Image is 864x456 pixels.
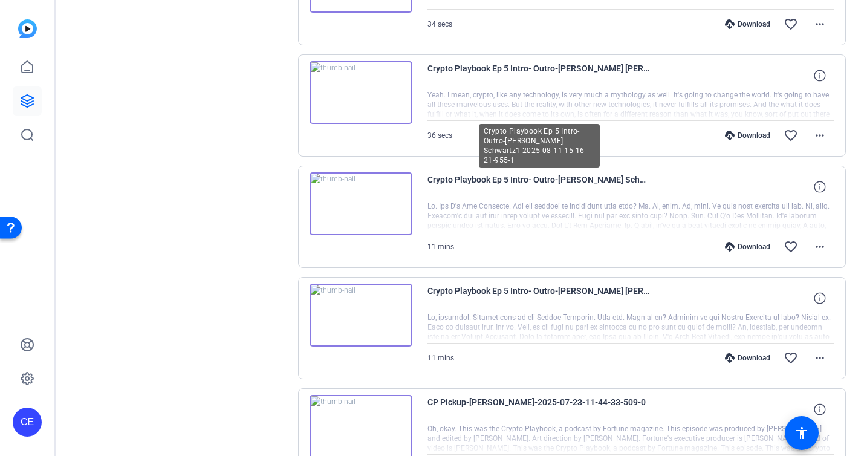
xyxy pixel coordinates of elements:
[427,354,454,362] span: 11 mins
[427,395,651,424] span: CP Pickup-[PERSON_NAME]-2025-07-23-11-44-33-509-0
[427,20,452,28] span: 34 secs
[719,19,776,29] div: Download
[719,353,776,363] div: Download
[813,351,827,365] mat-icon: more_horiz
[813,17,827,31] mat-icon: more_horiz
[784,239,798,254] mat-icon: favorite_border
[310,284,412,347] img: thumb-nail
[719,242,776,252] div: Download
[719,131,776,140] div: Download
[427,172,651,201] span: Crypto Playbook Ep 5 Intro- Outro-[PERSON_NAME] Schwartz1-2025-08-11-15-16-21-955-1
[813,128,827,143] mat-icon: more_horiz
[310,172,412,235] img: thumb-nail
[784,351,798,365] mat-icon: favorite_border
[310,61,412,124] img: thumb-nail
[427,284,651,313] span: Crypto Playbook Ep 5 Intro- Outro-[PERSON_NAME] [PERSON_NAME]-2025-08-11-15-16-21-955-0
[784,17,798,31] mat-icon: favorite_border
[794,426,809,440] mat-icon: accessibility
[427,131,452,140] span: 36 secs
[427,61,651,90] span: Crypto Playbook Ep 5 Intro- Outro-[PERSON_NAME] [PERSON_NAME]-2025-08-11-15-28-32-330-0
[427,243,454,251] span: 11 mins
[784,128,798,143] mat-icon: favorite_border
[13,408,42,437] div: CE
[18,19,37,38] img: blue-gradient.svg
[813,239,827,254] mat-icon: more_horiz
